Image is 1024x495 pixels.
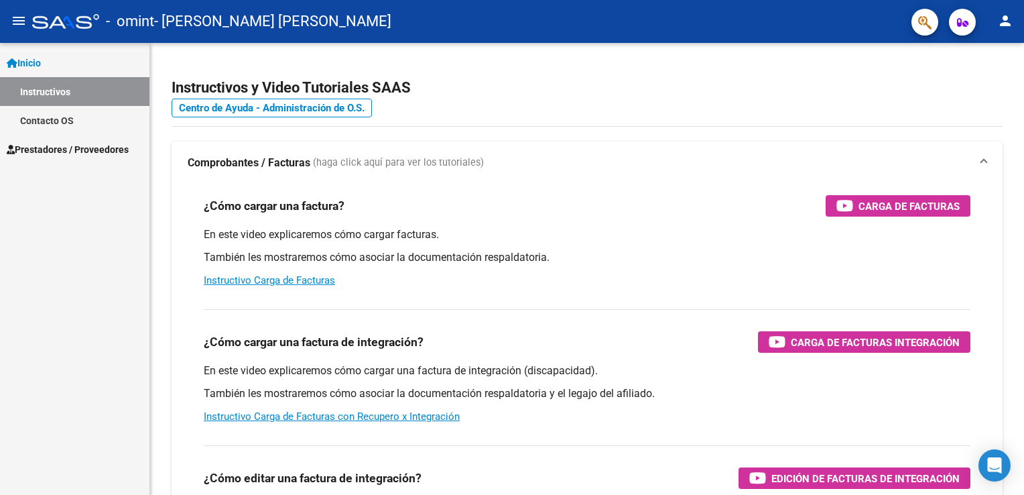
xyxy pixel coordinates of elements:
[739,467,970,489] button: Edición de Facturas de integración
[204,227,970,242] p: En este video explicaremos cómo cargar facturas.
[204,197,344,215] h3: ¿Cómo cargar una factura?
[204,250,970,265] p: También les mostraremos cómo asociar la documentación respaldatoria.
[204,469,422,488] h3: ¿Cómo editar una factura de integración?
[7,56,41,70] span: Inicio
[758,331,970,353] button: Carga de Facturas Integración
[204,386,970,401] p: También les mostraremos cómo asociar la documentación respaldatoria y el legajo del afiliado.
[106,7,154,36] span: - omint
[204,410,460,423] a: Instructivo Carga de Facturas con Recupero x Integración
[791,334,960,351] span: Carga de Facturas Integración
[204,364,970,378] p: En este video explicaremos cómo cargar una factura de integración (discapacidad).
[11,13,27,29] mat-icon: menu
[188,156,310,170] strong: Comprobantes / Facturas
[978,449,1011,482] div: Open Intercom Messenger
[858,198,960,215] span: Carga de Facturas
[771,470,960,487] span: Edición de Facturas de integración
[172,142,1003,184] mat-expansion-panel-header: Comprobantes / Facturas (haga click aquí para ver los tutoriales)
[826,195,970,217] button: Carga de Facturas
[172,99,372,117] a: Centro de Ayuda - Administración de O.S.
[7,142,129,157] span: Prestadores / Proveedores
[313,156,484,170] span: (haga click aquí para ver los tutoriales)
[204,274,335,286] a: Instructivo Carga de Facturas
[172,75,1003,101] h2: Instructivos y Video Tutoriales SAAS
[997,13,1013,29] mat-icon: person
[154,7,391,36] span: - [PERSON_NAME] [PERSON_NAME]
[204,333,424,351] h3: ¿Cómo cargar una factura de integración?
